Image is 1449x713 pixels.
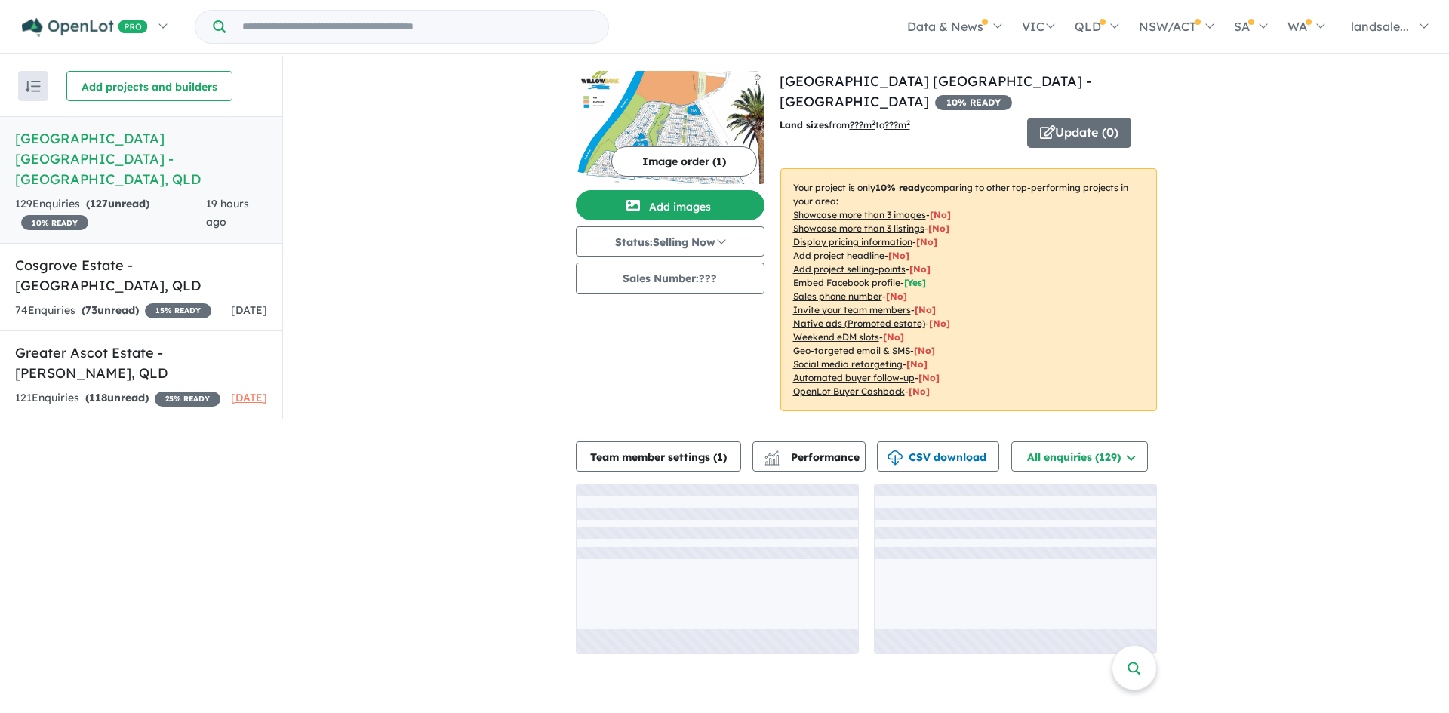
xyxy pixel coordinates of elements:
[15,255,267,296] h5: Cosgrove Estate - [GEOGRAPHIC_DATA] , QLD
[793,223,924,234] u: Showcase more than 3 listings
[89,391,107,404] span: 118
[611,146,757,177] button: Image order (1)
[231,391,267,404] span: [DATE]
[15,195,206,232] div: 129 Enquir ies
[780,168,1157,411] p: Your project is only comparing to other top-performing projects in your area: - - - - - - - - - -...
[929,318,950,329] span: [No]
[26,81,41,92] img: sort.svg
[576,190,764,220] button: Add images
[85,303,97,317] span: 73
[909,386,930,397] span: [No]
[206,197,249,229] span: 19 hours ago
[935,95,1012,110] span: 10 % READY
[872,118,875,127] sup: 2
[576,71,764,184] img: Willowbank Estate Townsville - Kirwan
[850,119,875,131] u: ??? m
[780,119,829,131] b: Land sizes
[66,71,232,101] button: Add projects and builders
[90,197,108,211] span: 127
[793,386,905,397] u: OpenLot Buyer Cashback
[904,277,926,288] span: [ Yes ]
[877,441,999,472] button: CSV download
[793,277,900,288] u: Embed Facebook profile
[85,391,149,404] strong: ( unread)
[752,441,866,472] button: Performance
[918,372,940,383] span: [No]
[717,450,723,464] span: 1
[82,303,139,317] strong: ( unread)
[888,450,903,466] img: download icon
[15,343,267,383] h5: Greater Ascot Estate - [PERSON_NAME] , QLD
[793,290,882,302] u: Sales phone number
[576,226,764,257] button: Status:Selling Now
[916,236,937,247] span: [ No ]
[883,331,904,343] span: [No]
[1011,441,1148,472] button: All enquiries (129)
[793,209,926,220] u: Showcase more than 3 images
[15,389,220,407] div: 121 Enquir ies
[915,304,936,315] span: [ No ]
[793,372,915,383] u: Automated buyer follow-up
[909,263,931,275] span: [ No ]
[930,209,951,220] span: [ No ]
[21,215,88,230] span: 10 % READY
[793,304,911,315] u: Invite your team members
[15,128,267,189] h5: [GEOGRAPHIC_DATA] [GEOGRAPHIC_DATA] - [GEOGRAPHIC_DATA] , QLD
[86,197,149,211] strong: ( unread)
[914,345,935,356] span: [No]
[780,118,1016,133] p: from
[793,250,884,261] u: Add project headline
[906,118,910,127] sup: 2
[906,358,928,370] span: [No]
[793,331,879,343] u: Weekend eDM slots
[1027,118,1131,148] button: Update (0)
[22,18,148,37] img: Openlot PRO Logo White
[764,455,780,465] img: bar-chart.svg
[1351,19,1409,34] span: landsale...
[231,303,267,317] span: [DATE]
[155,392,220,407] span: 25 % READY
[576,263,764,294] button: Sales Number:???
[793,236,912,247] u: Display pricing information
[793,318,925,329] u: Native ads (Promoted estate)
[764,450,778,459] img: line-chart.svg
[886,290,907,302] span: [ No ]
[15,302,211,320] div: 74 Enquir ies
[884,119,910,131] u: ???m
[793,345,910,356] u: Geo-targeted email & SMS
[576,441,741,472] button: Team member settings (1)
[229,11,605,43] input: Try estate name, suburb, builder or developer
[888,250,909,261] span: [ No ]
[875,182,925,193] b: 10 % ready
[793,263,906,275] u: Add project selling-points
[875,119,910,131] span: to
[928,223,949,234] span: [ No ]
[793,358,903,370] u: Social media retargeting
[767,450,860,464] span: Performance
[780,72,1091,110] a: [GEOGRAPHIC_DATA] [GEOGRAPHIC_DATA] - [GEOGRAPHIC_DATA]
[145,303,211,318] span: 15 % READY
